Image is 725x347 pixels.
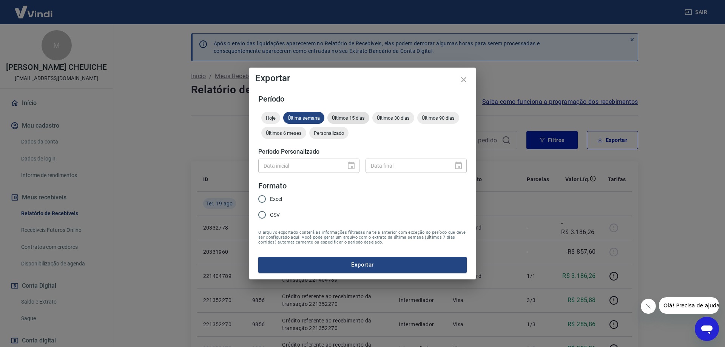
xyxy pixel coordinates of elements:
div: Últimos 6 meses [261,127,306,139]
span: Personalizado [309,130,349,136]
span: Excel [270,195,282,203]
h5: Período Personalizado [258,148,467,156]
span: Últimos 90 dias [417,115,459,121]
span: CSV [270,211,280,219]
button: close [455,71,473,89]
input: DD/MM/YYYY [366,159,448,173]
input: DD/MM/YYYY [258,159,341,173]
span: Últimos 6 meses [261,130,306,136]
div: Últimos 30 dias [372,112,414,124]
span: Últimos 15 dias [327,115,369,121]
iframe: Botão para abrir a janela de mensagens [695,317,719,341]
span: Últimos 30 dias [372,115,414,121]
div: Última semana [283,112,324,124]
h4: Exportar [255,74,470,83]
div: Personalizado [309,127,349,139]
legend: Formato [258,180,287,191]
div: Hoje [261,112,280,124]
div: Últimos 15 dias [327,112,369,124]
span: Última semana [283,115,324,121]
span: Olá! Precisa de ajuda? [5,5,63,11]
span: O arquivo exportado conterá as informações filtradas na tela anterior com exceção do período que ... [258,230,467,245]
iframe: Fechar mensagem [641,299,656,314]
button: Exportar [258,257,467,273]
iframe: Mensagem da empresa [659,297,719,314]
span: Hoje [261,115,280,121]
h5: Período [258,95,467,103]
div: Últimos 90 dias [417,112,459,124]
